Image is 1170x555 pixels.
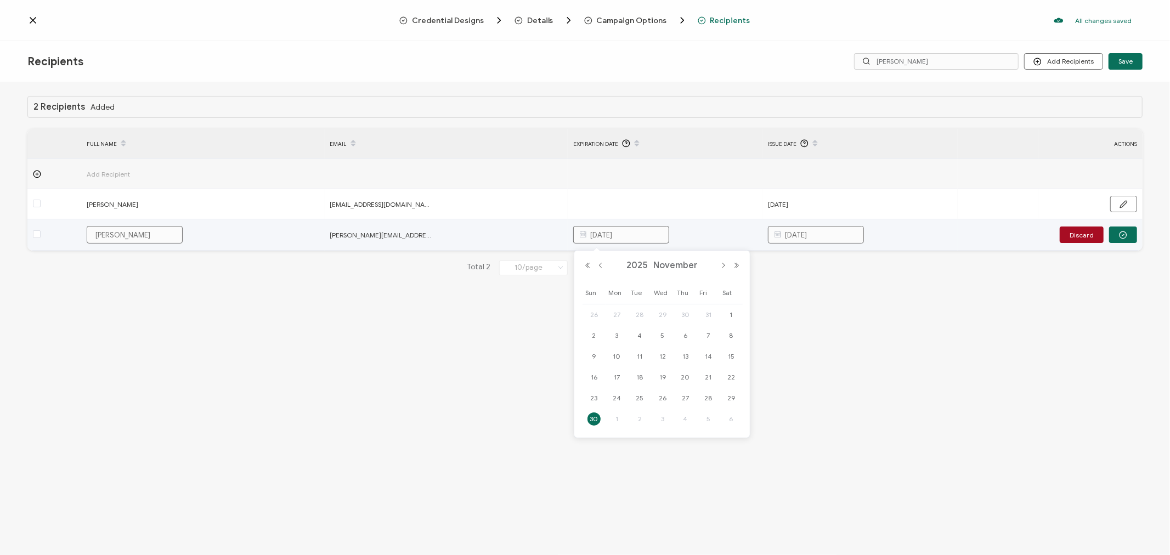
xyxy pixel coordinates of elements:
[702,371,715,384] span: 21
[725,308,738,321] span: 1
[656,308,669,321] span: 29
[628,282,651,304] th: Tue
[587,350,601,363] span: 9
[611,412,624,426] span: 1
[720,282,743,304] th: Sat
[674,282,697,304] th: Thu
[611,392,624,405] span: 24
[587,392,601,405] span: 23
[91,103,115,111] span: Added
[633,371,646,384] span: 18
[854,53,1019,70] input: Search
[725,329,738,342] span: 8
[679,308,692,321] span: 30
[702,329,715,342] span: 7
[633,329,646,342] span: 4
[581,262,594,269] button: Previous Year
[656,329,669,342] span: 5
[1118,58,1133,65] span: Save
[725,412,738,426] span: 6
[330,198,434,211] span: [EMAIL_ADDRESS][DOMAIN_NAME]
[1075,16,1132,25] p: All changes saved
[768,138,796,150] span: Issue Date
[399,15,505,26] span: Credential Designs
[679,329,692,342] span: 6
[679,392,692,405] span: 27
[325,134,568,153] div: EMAIL
[679,371,692,384] span: 20
[1024,53,1103,70] button: Add Recipients
[587,308,601,321] span: 26
[330,229,434,241] span: [PERSON_NAME][EMAIL_ADDRESS][PERSON_NAME][DOMAIN_NAME]
[587,329,601,342] span: 2
[467,260,491,275] span: Total 2
[725,392,738,405] span: 29
[399,15,771,26] div: Breadcrumb
[584,15,688,26] span: Campaign Options
[656,392,669,405] span: 26
[702,308,715,321] span: 31
[611,371,624,384] span: 17
[1115,502,1170,555] iframe: Chat Widget
[725,371,738,384] span: 22
[656,412,669,426] span: 3
[87,168,191,180] span: Add Recipient
[624,260,651,271] span: 2025
[1109,53,1143,70] button: Save
[633,308,646,321] span: 28
[515,15,574,26] span: Details
[81,134,325,153] div: FULL NAME
[697,282,720,304] th: Fri
[633,350,646,363] span: 11
[573,138,618,150] span: Expiration Date
[611,329,624,342] span: 3
[651,260,700,271] span: November
[33,102,85,112] h1: 2 Recipients
[587,412,601,426] span: 30
[702,392,715,405] span: 28
[698,16,750,25] span: Recipients
[679,412,692,426] span: 4
[597,16,667,25] span: Campaign Options
[656,350,669,363] span: 12
[587,371,601,384] span: 16
[656,371,669,384] span: 19
[87,226,183,243] input: Jane Doe
[499,260,568,275] input: Select
[527,16,553,25] span: Details
[1060,226,1104,243] button: Discard
[633,392,646,405] span: 25
[725,350,738,363] span: 15
[583,282,606,304] th: Sun
[606,282,629,304] th: Mon
[27,55,83,69] span: Recipients
[611,350,624,363] span: 10
[679,350,692,363] span: 13
[730,262,743,269] button: Next Year
[768,198,788,211] span: [DATE]
[594,262,607,269] button: Previous Month
[611,308,624,321] span: 27
[1038,138,1143,150] div: ACTIONS
[702,350,715,363] span: 14
[651,282,674,304] th: Wed
[412,16,484,25] span: Credential Designs
[633,412,646,426] span: 2
[702,412,715,426] span: 5
[717,262,730,269] button: Next Month
[710,16,750,25] span: Recipients
[87,198,191,211] span: [PERSON_NAME]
